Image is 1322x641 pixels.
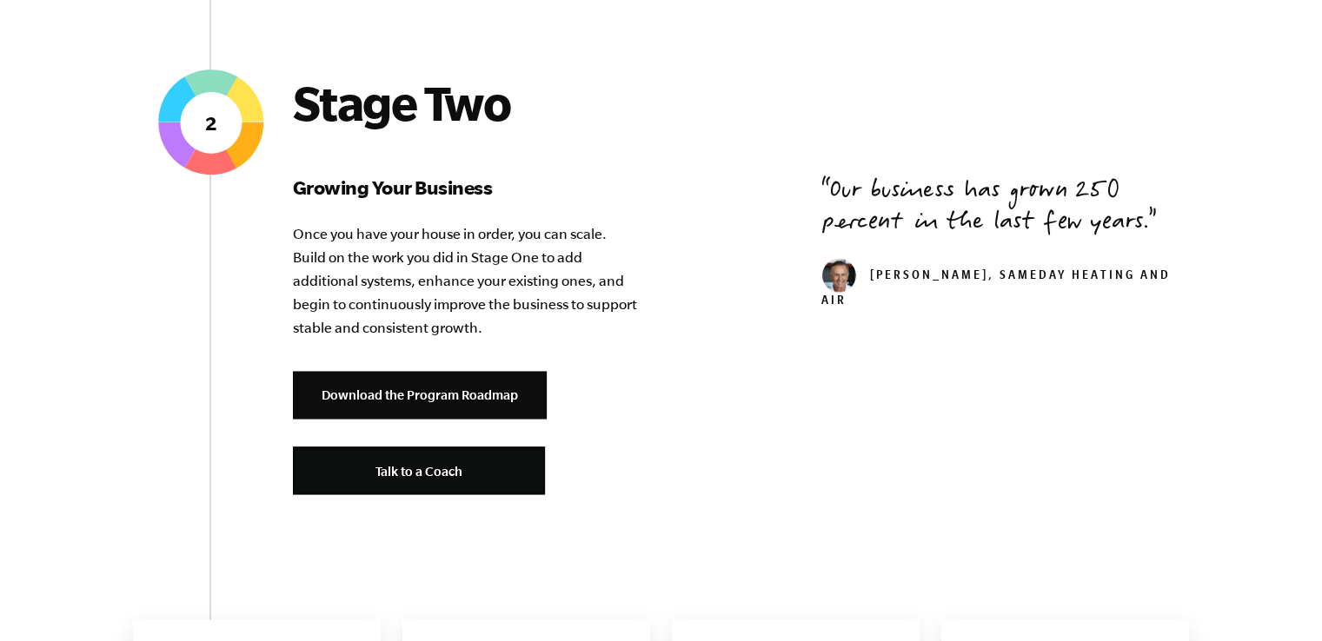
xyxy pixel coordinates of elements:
[1235,558,1322,641] div: Виджет чата
[821,258,856,293] img: don_weaver_head_small
[1235,558,1322,641] iframe: Chat Widget
[293,75,641,130] h2: Stage Two
[293,371,547,419] a: Download the Program Roadmap
[293,446,545,494] a: Talk to a Coach
[821,177,1190,240] p: Our business has grown 250 percent in the last few years.
[821,270,1171,309] cite: [PERSON_NAME], SameDay Heating and Air
[293,174,641,202] h3: Growing Your Business
[293,222,641,340] p: Once you have your house in order, you can scale. Build on the work you did in Stage One to add a...
[375,464,462,479] span: Talk to a Coach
